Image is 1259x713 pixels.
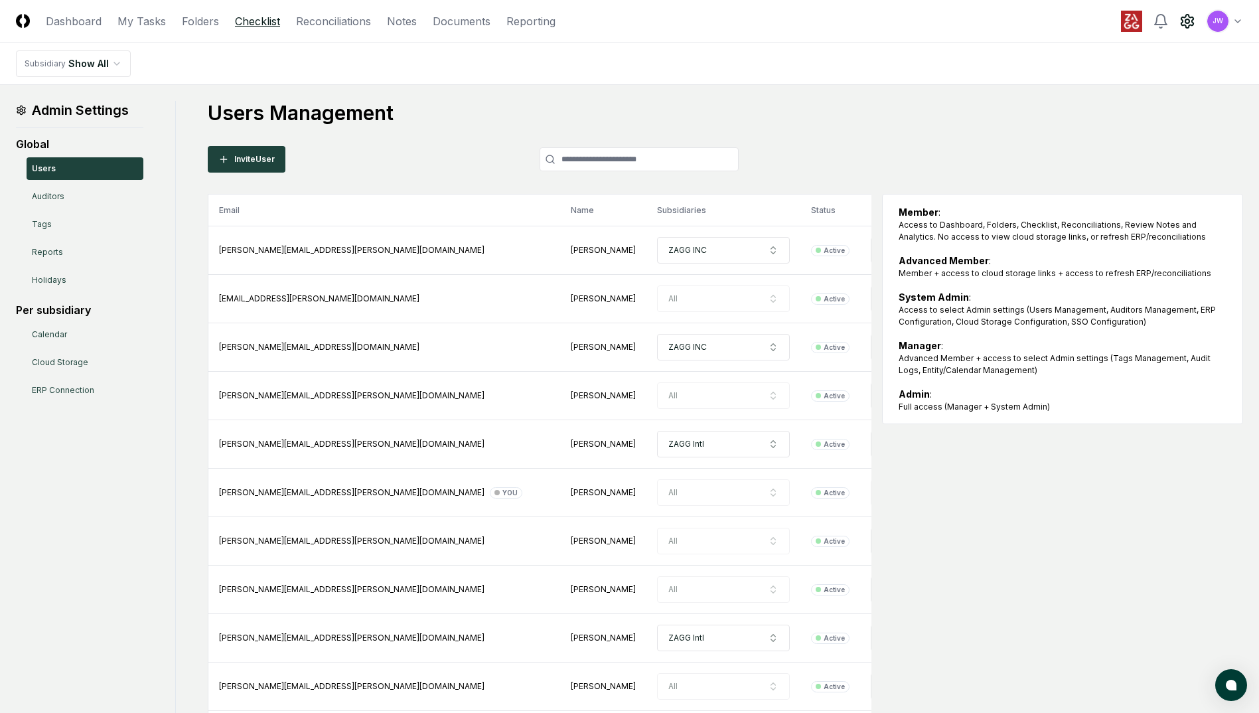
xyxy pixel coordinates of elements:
div: Active [824,391,845,401]
th: Email [208,195,561,226]
div: [EMAIL_ADDRESS][PERSON_NAME][DOMAIN_NAME] [219,293,550,305]
th: Status [800,195,860,226]
a: Folders [182,13,219,29]
div: Kelli Wright [571,680,636,692]
div: Active [824,246,845,256]
div: Global [16,136,143,152]
div: Full access (Manager + System Admin) [899,401,1226,413]
div: Subsidiary [25,58,66,70]
a: Checklist [235,13,280,29]
div: : [899,205,1226,243]
div: Access to select Admin settings (Users Management, Auditors Management, ERP Configuration, Cloud ... [899,304,1226,328]
div: Active [824,585,845,595]
div: : [899,387,1226,413]
div: Per subsidiary [16,302,143,318]
a: Users [27,157,143,180]
div: : [899,290,1226,328]
div: Alecia Lawrence [571,244,636,256]
div: [PERSON_NAME][EMAIL_ADDRESS][PERSON_NAME][DOMAIN_NAME] [219,390,550,402]
div: Jeff Carlsen [571,535,636,547]
b: Advanced Member [899,255,989,266]
a: Holidays [27,269,143,291]
a: Dashboard [46,13,102,29]
div: : [899,254,1226,279]
nav: breadcrumb [16,50,131,77]
a: Reconciliations [296,13,371,29]
img: Logo [16,14,30,28]
div: Active [824,439,845,449]
div: [PERSON_NAME][EMAIL_ADDRESS][PERSON_NAME][DOMAIN_NAME] [219,438,550,450]
b: Manager [899,340,941,351]
span: ZAGG Intl [668,438,704,450]
div: [PERSON_NAME][EMAIL_ADDRESS][PERSON_NAME][DOMAIN_NAME] [219,535,550,547]
div: Jonathan Quin [571,632,636,644]
a: My Tasks [117,13,166,29]
div: Caoimhe Cullinan [571,293,636,305]
div: [PERSON_NAME][EMAIL_ADDRESS][PERSON_NAME][DOMAIN_NAME] [219,680,550,692]
th: Name [560,195,646,226]
h1: Admin Settings [16,101,143,119]
button: InviteUser [208,146,285,173]
div: [PERSON_NAME][EMAIL_ADDRESS][PERSON_NAME][DOMAIN_NAME] [219,487,550,499]
a: Cloud Storage [27,351,143,374]
a: Calendar [27,323,143,346]
div: Advanced Member + access to select Admin settings (Tags Management, Audit Logs, Entity/Calendar M... [899,353,1226,376]
div: Active [824,294,845,304]
div: [PERSON_NAME][EMAIL_ADDRESS][PERSON_NAME][DOMAIN_NAME] [219,632,550,644]
span: ZAGG INC [668,244,707,256]
b: System Admin [899,291,969,303]
div: Active [824,682,845,692]
a: Reporting [506,13,555,29]
div: Active [824,536,845,546]
div: Active [824,633,845,643]
div: Member + access to cloud storage links + access to refresh ERP/reconciliations [899,268,1226,279]
a: Tags [27,213,143,236]
div: Damien Glynn [571,390,636,402]
div: Active [824,343,845,353]
a: Auditors [27,185,143,208]
div: Jennifer Rausch [571,584,636,595]
div: Active [824,488,845,498]
div: Access to Dashboard, Folders, Checklist, Reconciliations, Review Notes and Analytics. No access t... [899,219,1226,243]
th: Subsidiaries [646,195,800,226]
img: ZAGG logo [1121,11,1142,32]
a: Documents [433,13,490,29]
div: Dawn Heffernan [571,438,636,450]
b: Admin [899,388,930,400]
div: Chris Reece [571,341,636,353]
div: Jason Wood [571,487,636,499]
span: ZAGG Intl [668,632,704,644]
div: : [899,339,1226,376]
div: [PERSON_NAME][EMAIL_ADDRESS][PERSON_NAME][DOMAIN_NAME] [219,584,550,595]
a: ERP Connection [27,379,143,402]
span: ZAGG INC [668,341,707,353]
button: atlas-launcher [1215,669,1247,701]
h1: Users Management [208,101,1243,125]
a: Reports [27,241,143,264]
span: JW [1213,16,1223,26]
button: JW [1206,9,1230,33]
div: [PERSON_NAME][EMAIL_ADDRESS][DOMAIN_NAME] [219,341,550,353]
b: Member [899,206,938,218]
div: You [502,488,518,498]
a: Notes [387,13,417,29]
div: [PERSON_NAME][EMAIL_ADDRESS][PERSON_NAME][DOMAIN_NAME] [219,244,550,256]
